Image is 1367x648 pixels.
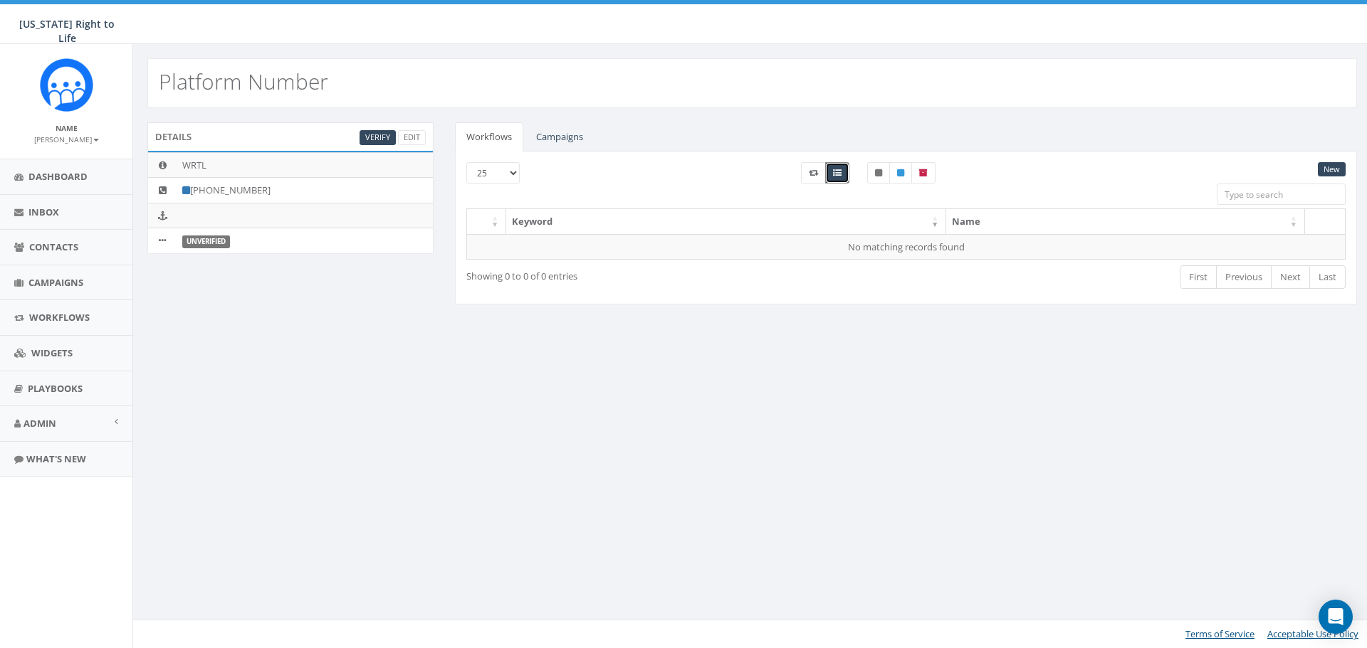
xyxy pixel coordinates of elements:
[56,123,78,133] small: Name
[34,134,99,144] small: [PERSON_NAME]
[467,234,1346,260] td: No matching records found
[825,162,849,184] label: Menu
[1180,265,1217,289] a: First
[466,264,820,283] div: Showing 0 to 0 of 0 entries
[29,311,90,324] span: Workflows
[28,170,88,183] span: Dashboard
[40,58,93,112] img: Rally_Corp_Icon.png
[147,122,434,151] div: Details
[1216,265,1272,289] a: Previous
[455,122,523,152] a: Workflows
[177,178,433,203] td: [PHONE_NUMBER]
[1271,265,1310,289] a: Next
[19,17,115,45] span: [US_STATE] Right to Life
[31,346,73,359] span: Widgets
[946,209,1305,234] th: Name: activate to sort column ascending
[398,130,426,145] a: Edit
[1217,184,1346,205] input: Type to search
[28,276,83,289] span: Campaigns
[34,132,99,145] a: [PERSON_NAME]
[889,162,912,184] label: Published
[1267,627,1358,640] a: Acceptable Use Policy
[867,162,890,184] label: Unpublished
[801,162,826,184] label: Workflow
[182,235,230,248] label: Unverified
[911,162,936,184] label: Archived
[525,122,595,152] a: Campaigns
[29,240,78,253] span: Contacts
[506,209,946,234] th: Keyword: activate to sort column ascending
[467,209,506,234] th: : activate to sort column ascending
[26,452,86,465] span: What's New
[23,417,56,430] span: Admin
[1309,265,1346,289] a: Last
[159,70,328,93] h2: Platform Number
[1318,162,1346,177] a: New
[177,152,433,178] td: WRTL
[28,206,59,218] span: Inbox
[1319,600,1353,634] div: Open Intercom Messenger
[28,382,83,395] span: Playbooks
[1185,627,1255,640] a: Terms of Service
[360,130,396,145] a: Verify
